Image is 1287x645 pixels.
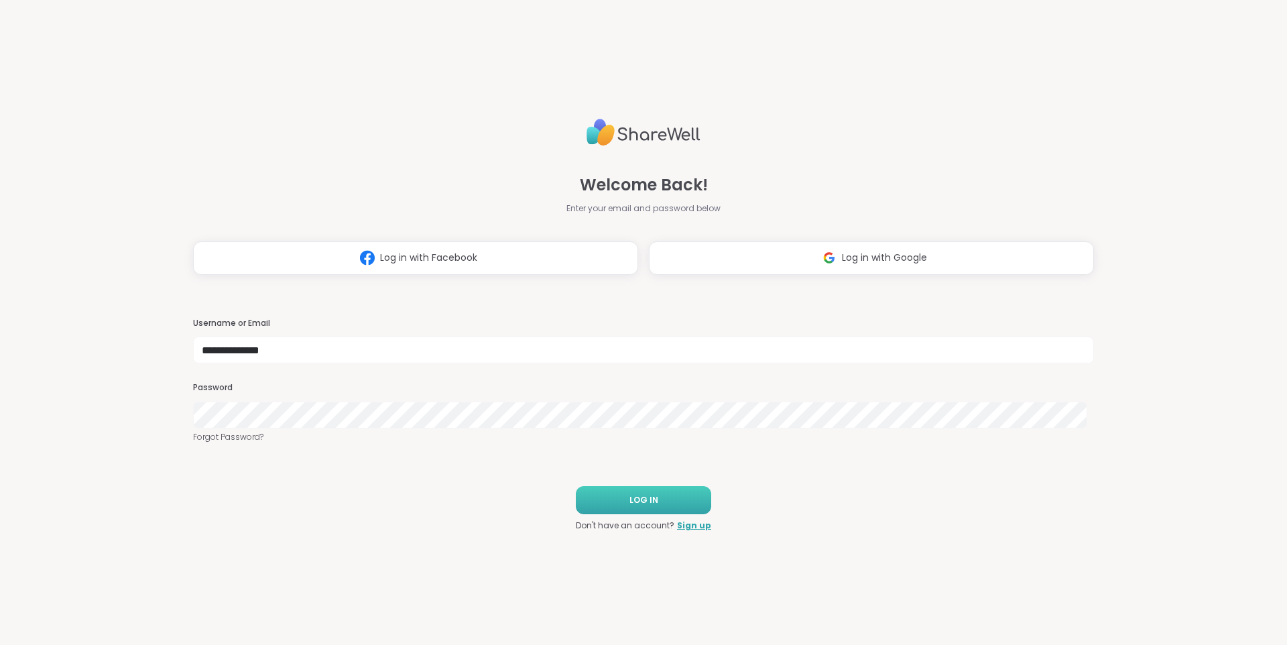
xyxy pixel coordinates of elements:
a: Sign up [677,520,711,532]
button: Log in with Facebook [193,241,638,275]
span: Welcome Back! [580,173,708,197]
img: ShareWell Logomark [355,245,380,270]
span: Enter your email and password below [566,202,721,215]
span: Log in with Google [842,251,927,265]
button: Log in with Google [649,241,1094,275]
img: ShareWell Logo [587,113,700,152]
button: LOG IN [576,486,711,514]
h3: Username or Email [193,318,1094,329]
span: Don't have an account? [576,520,674,532]
span: Log in with Facebook [380,251,477,265]
img: ShareWell Logomark [816,245,842,270]
a: Forgot Password? [193,431,1094,443]
span: LOG IN [629,494,658,506]
h3: Password [193,382,1094,394]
